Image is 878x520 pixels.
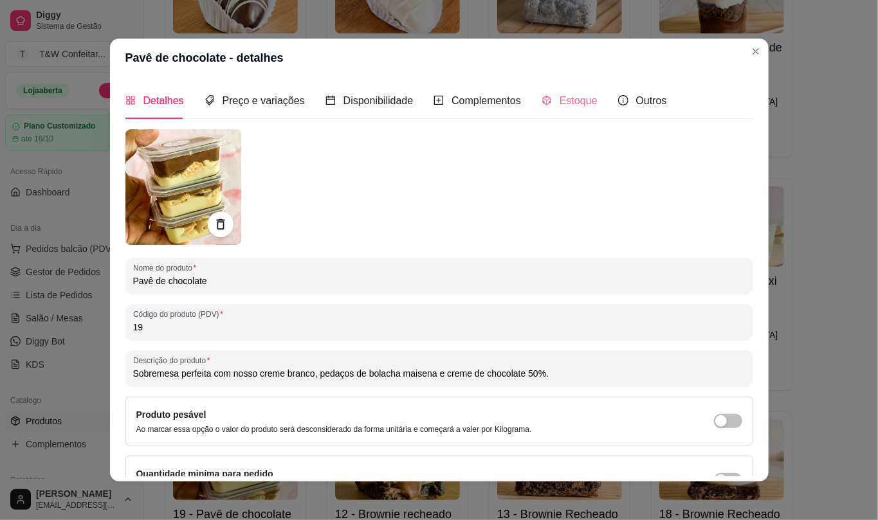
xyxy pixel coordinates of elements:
[434,95,444,105] span: plus-square
[133,321,745,334] input: Código do produto (PDV)
[125,95,136,105] span: appstore
[452,95,521,106] span: Complementos
[343,95,414,106] span: Disponibilidade
[223,95,305,106] span: Preço e variações
[745,41,766,62] button: Close
[136,424,532,435] p: Ao marcar essa opção o valor do produto será desconsiderado da forma unitária e começará a valer ...
[125,129,241,245] img: produto
[560,95,598,106] span: Estoque
[133,274,745,287] input: Nome do produto
[133,355,214,366] label: Descrição do produto
[133,309,228,319] label: Código do produto (PDV)
[136,469,273,479] label: Quantidade miníma para pedido
[133,262,201,273] label: Nome do produto
[205,95,215,105] span: tags
[133,367,745,380] input: Descrição do produto
[618,95,628,105] span: info-circle
[110,39,769,77] header: Pavê de chocolate - detalhes
[325,95,336,105] span: calendar
[542,95,552,105] span: code-sandbox
[636,95,667,106] span: Outros
[143,95,184,106] span: Detalhes
[136,409,206,420] label: Produto pesável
